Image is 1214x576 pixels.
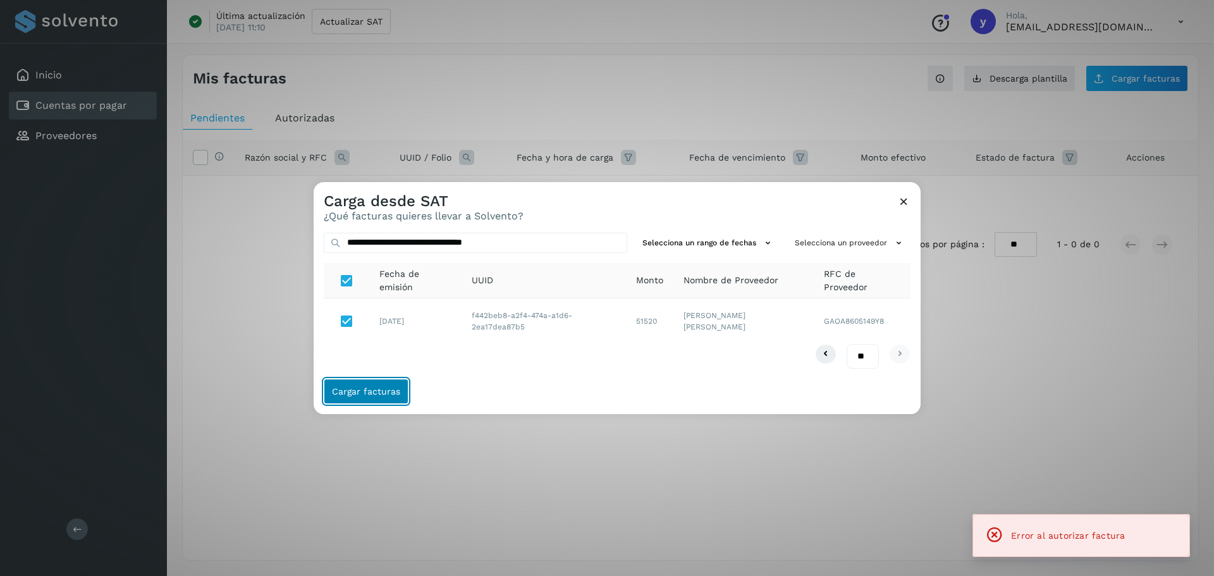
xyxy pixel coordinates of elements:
[324,210,524,222] p: ¿Qué facturas quieres llevar a Solvento?
[472,274,493,287] span: UUID
[824,267,900,294] span: RFC de Proveedor
[324,192,524,211] h3: Carga desde SAT
[379,267,451,294] span: Fecha de emisión
[1011,530,1125,541] span: Error al autorizar factura
[369,298,462,344] td: [DATE]
[332,387,400,396] span: Cargar facturas
[626,298,673,344] td: 51520
[636,274,663,287] span: Monto
[814,298,910,344] td: GAOA8605149Y8
[684,274,778,287] span: Nombre de Proveedor
[462,298,625,344] td: f442beb8-a2f4-474a-a1d6-2ea17dea87b5
[673,298,814,344] td: [PERSON_NAME] [PERSON_NAME]
[324,379,408,404] button: Cargar facturas
[637,233,780,254] button: Selecciona un rango de fechas
[790,233,910,254] button: Selecciona un proveedor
